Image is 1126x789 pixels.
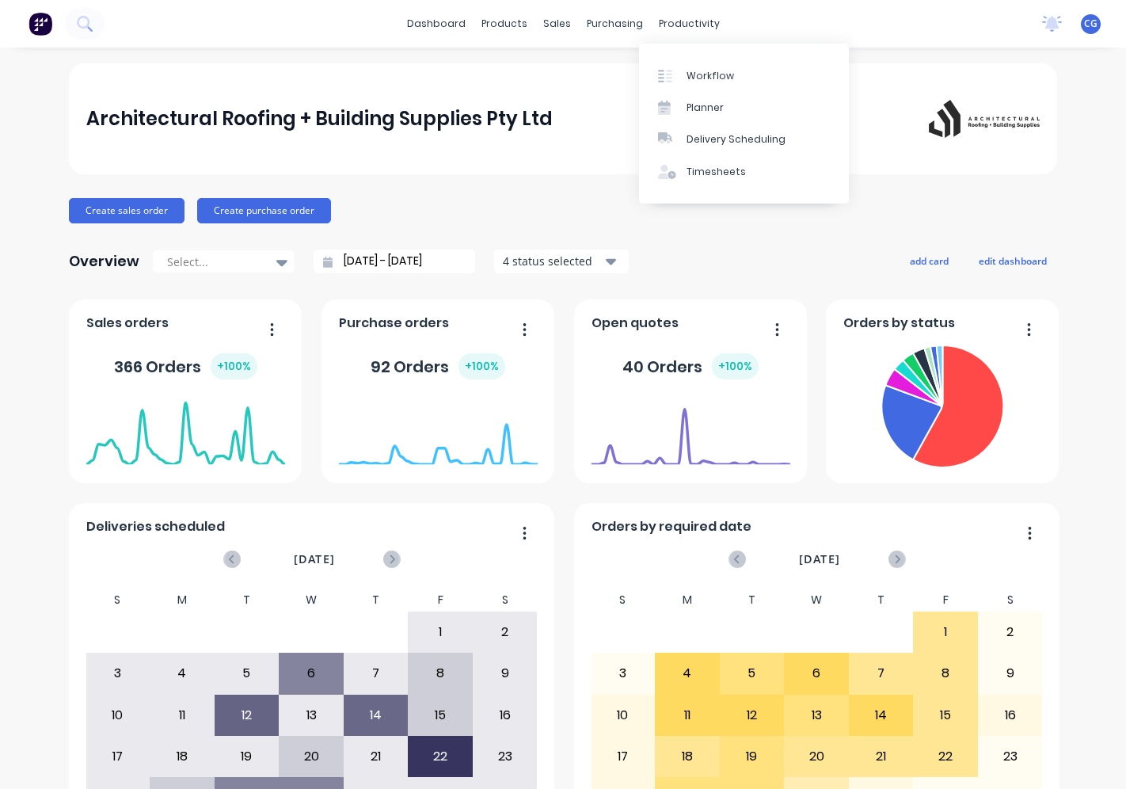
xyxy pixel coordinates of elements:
[280,737,343,776] div: 20
[86,737,150,776] div: 17
[639,124,849,155] a: Delivery Scheduling
[211,353,257,379] div: + 100 %
[150,696,214,735] div: 11
[721,696,784,735] div: 12
[150,654,214,693] div: 4
[687,69,734,83] div: Workflow
[900,250,959,271] button: add card
[371,353,505,379] div: 92 Orders
[344,654,408,693] div: 7
[687,101,724,115] div: Planner
[409,654,472,693] div: 8
[849,589,914,612] div: T
[591,589,656,612] div: S
[409,737,472,776] div: 22
[339,314,449,333] span: Purchase orders
[294,551,335,568] span: [DATE]
[86,696,150,735] div: 10
[914,696,977,735] div: 15
[656,696,719,735] div: 11
[968,250,1057,271] button: edit dashboard
[687,132,786,147] div: Delivery Scheduling
[215,737,279,776] div: 19
[721,737,784,776] div: 19
[978,589,1043,612] div: S
[914,612,977,652] div: 1
[474,696,537,735] div: 16
[592,517,751,536] span: Orders by required date
[29,12,52,36] img: Factory
[850,696,913,735] div: 14
[914,737,977,776] div: 22
[150,737,214,776] div: 18
[279,589,344,612] div: W
[344,589,409,612] div: T
[86,314,169,333] span: Sales orders
[651,12,728,36] div: productivity
[850,737,913,776] div: 21
[86,103,553,135] div: Architectural Roofing + Building Supplies Pty Ltd
[687,165,746,179] div: Timesheets
[280,696,343,735] div: 13
[535,12,579,36] div: sales
[69,198,184,223] button: Create sales order
[785,737,848,776] div: 20
[656,654,719,693] div: 4
[592,737,655,776] div: 17
[592,314,679,333] span: Open quotes
[843,314,955,333] span: Orders by status
[215,654,279,693] div: 5
[979,612,1042,652] div: 2
[473,589,538,612] div: S
[850,654,913,693] div: 7
[720,589,785,612] div: T
[503,253,603,269] div: 4 status selected
[712,353,759,379] div: + 100 %
[114,353,257,379] div: 366 Orders
[409,696,472,735] div: 15
[784,589,849,612] div: W
[622,353,759,379] div: 40 Orders
[344,737,408,776] div: 21
[639,92,849,124] a: Planner
[579,12,651,36] div: purchasing
[979,737,1042,776] div: 23
[458,353,505,379] div: + 100 %
[474,737,537,776] div: 23
[656,737,719,776] div: 18
[399,12,474,36] a: dashboard
[280,654,343,693] div: 6
[914,654,977,693] div: 8
[592,696,655,735] div: 10
[197,198,331,223] button: Create purchase order
[785,654,848,693] div: 6
[408,589,473,612] div: F
[69,246,139,277] div: Overview
[1084,17,1097,31] span: CG
[215,589,280,612] div: T
[150,589,215,612] div: M
[913,589,978,612] div: F
[721,654,784,693] div: 5
[474,612,537,652] div: 2
[409,612,472,652] div: 1
[344,696,408,735] div: 14
[474,654,537,693] div: 9
[979,696,1042,735] div: 16
[639,156,849,188] a: Timesheets
[655,589,720,612] div: M
[929,100,1040,139] img: Architectural Roofing + Building Supplies Pty Ltd
[592,654,655,693] div: 3
[215,696,279,735] div: 12
[785,696,848,735] div: 13
[639,59,849,91] a: Workflow
[86,589,150,612] div: S
[494,250,629,273] button: 4 status selected
[86,654,150,693] div: 3
[799,551,840,568] span: [DATE]
[979,654,1042,693] div: 9
[474,12,535,36] div: products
